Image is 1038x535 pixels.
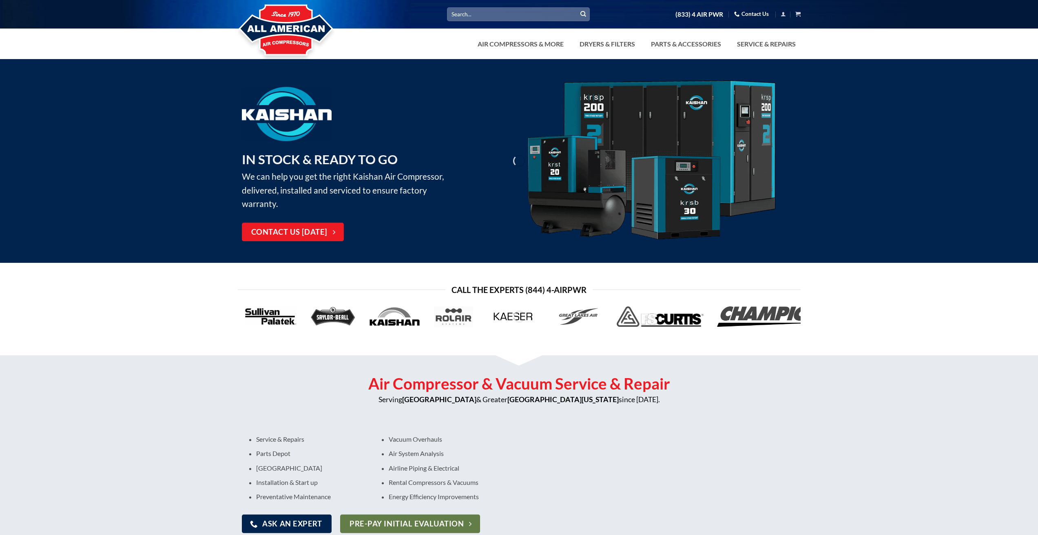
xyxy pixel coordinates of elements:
[795,9,801,19] a: View cart
[242,152,398,167] strong: IN STOCK & READY TO GO
[675,7,723,22] a: (833) 4 AIR PWR
[389,450,548,458] p: Air System Analysis
[350,518,464,530] span: Pre-pay Initial Evaluation
[402,395,476,404] strong: [GEOGRAPHIC_DATA]
[256,450,362,458] p: Parts Depot
[451,283,587,296] span: Call the Experts (844) 4-AirPwr
[242,150,456,211] p: We can help you get the right Kaishan Air Compressor, delivered, installed and serviced to ensure...
[242,87,332,141] img: Kaishan
[389,436,548,443] p: Vacuum Overhauls
[242,223,344,242] a: Contact Us [DATE]
[525,80,778,242] img: Kaishan
[262,518,322,530] span: Ask An Expert
[389,478,548,486] p: Rental Compressors & Vacuums
[256,493,362,500] p: Preventative Maintenance
[242,514,332,533] a: Ask An Expert
[389,464,548,472] p: Airline Piping & Electrical
[256,436,362,443] p: Service & Repairs
[577,8,589,20] button: Submit
[507,395,619,404] strong: [GEOGRAPHIC_DATA][US_STATE]
[251,227,328,238] span: Contact Us [DATE]
[734,8,769,20] a: Contact Us
[238,394,801,405] p: Serving & Greater since [DATE].
[781,9,786,19] a: Login
[238,374,801,394] h2: Air Compressor & Vacuum Service & Repair
[340,514,480,533] a: Pre-pay Initial Evaluation
[447,7,590,21] input: Search…
[256,464,362,472] p: [GEOGRAPHIC_DATA]
[473,36,569,52] a: Air Compressors & More
[575,36,640,52] a: Dryers & Filters
[646,36,726,52] a: Parts & Accessories
[732,36,801,52] a: Service & Repairs
[256,478,362,486] p: Installation & Start up
[389,493,548,500] p: Energy Efficiency Improvements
